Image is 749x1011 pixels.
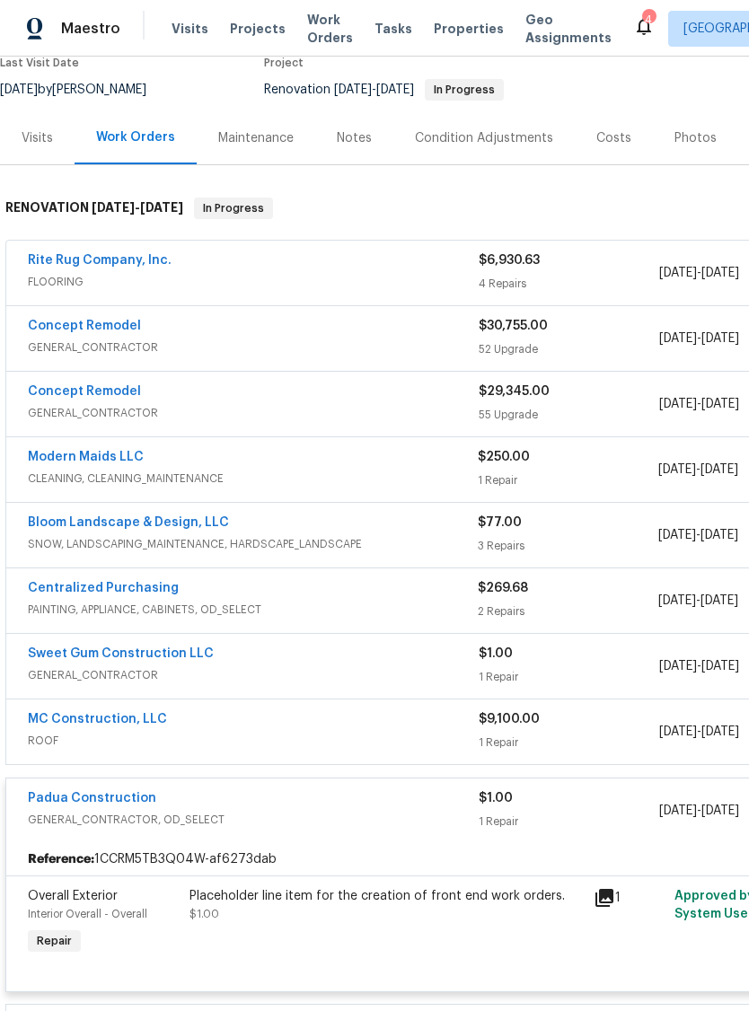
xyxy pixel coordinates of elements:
span: - [659,330,739,347]
span: [DATE] [701,267,739,279]
span: [DATE] [334,84,372,96]
a: Bloom Landscape & Design, LLC [28,516,229,529]
span: - [658,526,738,544]
span: [DATE] [701,660,739,673]
span: [DATE] [701,332,739,345]
span: [DATE] [140,201,183,214]
span: [DATE] [659,660,697,673]
span: [DATE] [659,332,697,345]
div: 3 Repairs [478,537,657,555]
span: In Progress [196,199,271,217]
div: 1 Repair [478,471,657,489]
span: [DATE] [701,529,738,541]
a: Concept Remodel [28,320,141,332]
span: GENERAL_CONTRACTOR [28,338,479,356]
span: Overall Exterior [28,890,118,902]
span: Project [264,57,304,68]
span: [DATE] [701,725,739,738]
span: [DATE] [701,594,738,607]
span: GENERAL_CONTRACTOR [28,666,479,684]
span: [DATE] [658,529,696,541]
a: Centralized Purchasing [28,582,179,594]
span: [DATE] [701,804,739,817]
span: $29,345.00 [479,385,550,398]
div: Costs [596,129,631,147]
div: 52 Upgrade [479,340,659,358]
span: [DATE] [701,398,739,410]
span: Properties [434,20,504,38]
h6: RENOVATION [5,198,183,219]
span: [DATE] [659,725,697,738]
span: $1.00 [479,647,513,660]
span: - [658,461,738,479]
a: Rite Rug Company, Inc. [28,254,172,267]
a: Modern Maids LLC [28,451,144,463]
div: Condition Adjustments [415,129,553,147]
span: [DATE] [376,84,414,96]
span: [DATE] [659,804,697,817]
span: GENERAL_CONTRACTOR, OD_SELECT [28,811,479,829]
span: $1.00 [189,909,219,919]
div: 1 [594,887,664,909]
span: - [659,264,739,282]
span: PAINTING, APPLIANCE, CABINETS, OD_SELECT [28,601,478,619]
span: - [334,84,414,96]
span: - [92,201,183,214]
div: Visits [22,129,53,147]
span: Tasks [374,22,412,35]
div: Maintenance [218,129,294,147]
span: ROOF [28,732,479,750]
div: Notes [337,129,372,147]
span: $30,755.00 [479,320,548,332]
b: Reference: [28,850,94,868]
span: [DATE] [658,463,696,476]
div: 2 Repairs [478,602,657,620]
span: - [659,802,739,820]
span: - [659,723,739,741]
span: FLOORING [28,273,479,291]
a: Padua Construction [28,792,156,804]
span: [DATE] [92,201,135,214]
span: Projects [230,20,286,38]
div: 1 Repair [479,668,659,686]
span: Repair [30,932,79,950]
div: 1 Repair [479,813,659,831]
span: $250.00 [478,451,530,463]
span: Renovation [264,84,504,96]
span: SNOW, LANDSCAPING_MAINTENANCE, HARDSCAPE_LANDSCAPE [28,535,478,553]
a: MC Construction, LLC [28,713,167,725]
span: $9,100.00 [479,713,540,725]
span: GENERAL_CONTRACTOR [28,404,479,422]
span: $269.68 [478,582,528,594]
div: 55 Upgrade [479,406,659,424]
span: Visits [172,20,208,38]
span: $77.00 [478,516,522,529]
span: Interior Overall - Overall [28,909,147,919]
span: Maestro [61,20,120,38]
span: - [659,395,739,413]
span: Work Orders [307,11,353,47]
span: In Progress [427,84,502,95]
span: CLEANING, CLEANING_MAINTENANCE [28,470,478,488]
div: 4 [642,11,655,29]
span: - [658,592,738,610]
span: $6,930.63 [479,254,540,267]
div: 4 Repairs [479,275,659,293]
span: [DATE] [658,594,696,607]
span: [DATE] [659,398,697,410]
div: Photos [674,129,717,147]
a: Concept Remodel [28,385,141,398]
div: Placeholder line item for the creation of front end work orders. [189,887,583,905]
a: Sweet Gum Construction LLC [28,647,214,660]
div: 1 Repair [479,734,659,752]
span: [DATE] [659,267,697,279]
span: - [659,657,739,675]
span: Geo Assignments [525,11,612,47]
span: [DATE] [701,463,738,476]
div: Work Orders [96,128,175,146]
span: $1.00 [479,792,513,804]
